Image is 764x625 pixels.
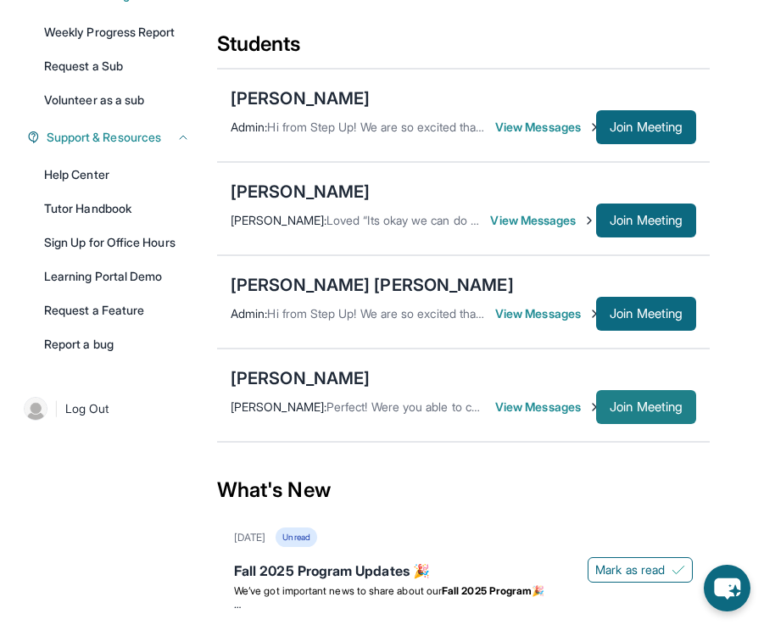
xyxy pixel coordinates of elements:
[217,31,710,68] div: Students
[276,527,316,547] div: Unread
[588,120,601,134] img: Chevron-Right
[532,584,544,597] span: 🎉
[34,295,200,326] a: Request a Feature
[24,397,47,421] img: user-img
[47,129,161,146] span: Support & Resources
[610,309,683,319] span: Join Meeting
[34,227,200,258] a: Sign Up for Office Hours
[34,51,200,81] a: Request a Sub
[231,273,514,297] div: [PERSON_NAME] [PERSON_NAME]
[34,17,200,47] a: Weekly Progress Report
[231,366,370,390] div: [PERSON_NAME]
[610,215,683,226] span: Join Meeting
[231,399,326,414] span: [PERSON_NAME] :
[34,329,200,360] a: Report a bug
[65,400,109,417] span: Log Out
[495,399,596,416] span: View Messages
[490,212,596,229] span: View Messages
[596,204,696,237] button: Join Meeting
[17,390,200,427] a: |Log Out
[596,297,696,331] button: Join Meeting
[326,213,481,227] span: Loved “Its okay we can do it”
[588,400,601,414] img: Chevron-Right
[234,561,693,584] div: Fall 2025 Program Updates 🎉
[234,584,442,597] span: We’ve got important news to share about our
[596,110,696,144] button: Join Meeting
[610,122,683,132] span: Join Meeting
[588,557,693,583] button: Mark as read
[672,563,685,577] img: Mark as read
[54,399,59,419] span: |
[231,86,370,110] div: [PERSON_NAME]
[588,307,601,321] img: Chevron-Right
[34,261,200,292] a: Learning Portal Demo
[495,305,596,322] span: View Messages
[231,120,267,134] span: Admin :
[442,584,532,597] strong: Fall 2025 Program
[595,561,665,578] span: Mark as read
[596,390,696,424] button: Join Meeting
[231,180,370,204] div: [PERSON_NAME]
[34,85,200,115] a: Volunteer as a sub
[217,453,710,527] div: What's New
[583,214,596,227] img: Chevron-Right
[495,119,596,136] span: View Messages
[610,402,683,412] span: Join Meeting
[40,129,190,146] button: Support & Resources
[231,213,326,227] span: [PERSON_NAME] :
[34,193,200,224] a: Tutor Handbook
[704,565,750,611] button: chat-button
[231,306,267,321] span: Admin :
[34,159,200,190] a: Help Center
[234,531,265,544] div: [DATE]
